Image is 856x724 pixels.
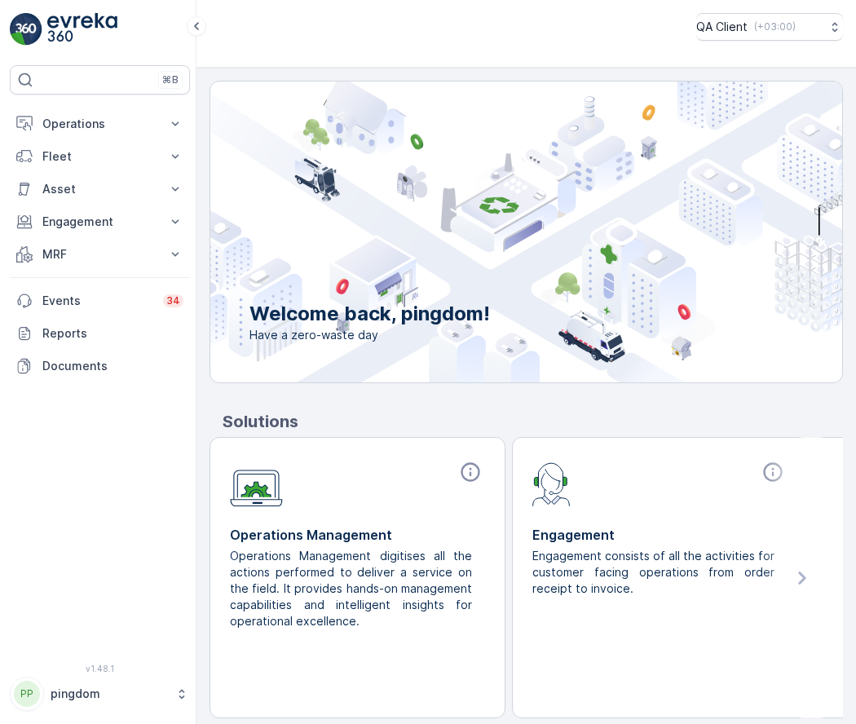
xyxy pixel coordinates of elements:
[532,461,571,506] img: module-icon
[42,148,157,165] p: Fleet
[42,246,157,263] p: MRF
[230,461,283,507] img: module-icon
[137,82,842,382] img: city illustration
[10,317,190,350] a: Reports
[10,238,190,271] button: MRF
[10,173,190,205] button: Asset
[51,686,167,702] p: pingdom
[10,13,42,46] img: logo
[696,19,748,35] p: QA Client
[10,350,190,382] a: Documents
[10,285,190,317] a: Events34
[230,548,472,629] p: Operations Management digitises all the actions performed to deliver a service on the field. It p...
[42,181,157,197] p: Asset
[42,293,153,309] p: Events
[754,20,796,33] p: ( +03:00 )
[10,108,190,140] button: Operations
[42,214,157,230] p: Engagement
[223,409,843,434] p: Solutions
[42,325,183,342] p: Reports
[532,525,788,545] p: Engagement
[10,664,190,673] span: v 1.48.1
[696,13,843,41] button: QA Client(+03:00)
[166,294,180,307] p: 34
[249,301,490,327] p: Welcome back, pingdom!
[532,548,774,597] p: Engagement consists of all the activities for customer facing operations from order receipt to in...
[10,205,190,238] button: Engagement
[14,681,40,707] div: PP
[230,525,485,545] p: Operations Management
[42,358,183,374] p: Documents
[249,327,490,343] span: Have a zero-waste day
[47,13,117,46] img: logo_light-DOdMpM7g.png
[10,677,190,711] button: PPpingdom
[162,73,179,86] p: ⌘B
[42,116,157,132] p: Operations
[10,140,190,173] button: Fleet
